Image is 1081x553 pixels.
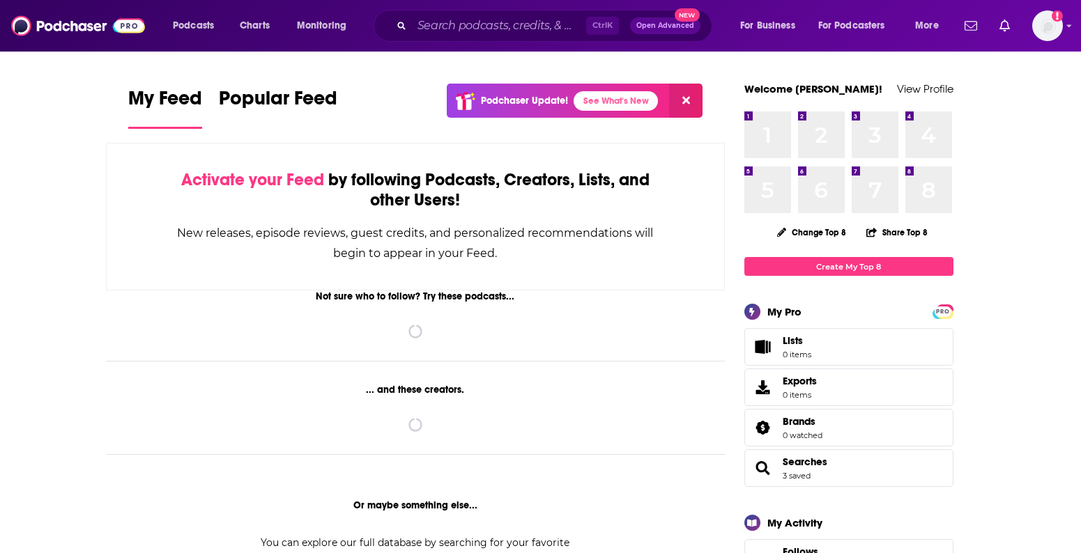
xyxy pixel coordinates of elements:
[176,223,655,263] div: New releases, episode reviews, guest credits, and personalized recommendations will begin to appe...
[730,15,813,37] button: open menu
[106,499,726,511] div: Or maybe something else...
[783,430,822,440] a: 0 watched
[783,471,811,481] a: 3 saved
[749,458,777,478] a: Searches
[783,415,815,428] span: Brands
[959,14,983,38] a: Show notifications dropdown
[935,306,951,316] a: PRO
[1032,10,1063,41] span: Logged in as angelahattar
[783,334,811,347] span: Lists
[240,16,270,36] span: Charts
[128,86,202,118] span: My Feed
[106,290,726,302] div: Not sure who to follow? Try these podcasts...
[905,15,956,37] button: open menu
[219,86,337,129] a: Popular Feed
[128,86,202,129] a: My Feed
[935,306,951,317] span: PRO
[387,10,726,42] div: Search podcasts, credits, & more...
[749,337,777,357] span: Lists
[783,375,817,387] span: Exports
[11,13,145,39] img: Podchaser - Follow, Share and Rate Podcasts
[630,17,700,34] button: Open AdvancedNew
[994,14,1015,38] a: Show notifications dropdown
[749,377,777,397] span: Exports
[809,15,905,37] button: open menu
[767,305,802,318] div: My Pro
[783,390,817,400] span: 0 items
[744,257,953,276] a: Create My Top 8
[176,170,655,210] div: by following Podcasts, Creators, Lists, and other Users!
[866,219,928,246] button: Share Top 8
[1052,10,1063,22] svg: Add a profile image
[231,15,278,37] a: Charts
[744,409,953,446] span: Brands
[783,415,822,428] a: Brands
[744,82,882,95] a: Welcome [PERSON_NAME]!
[744,368,953,406] a: Exports
[818,16,885,36] span: For Podcasters
[163,15,232,37] button: open menu
[181,169,324,190] span: Activate your Feed
[740,16,795,36] span: For Business
[744,328,953,366] a: Lists
[297,16,346,36] span: Monitoring
[412,15,586,37] input: Search podcasts, credits, & more...
[219,86,337,118] span: Popular Feed
[767,516,822,529] div: My Activity
[106,384,726,396] div: ... and these creators.
[783,334,803,347] span: Lists
[636,22,694,29] span: Open Advanced
[1032,10,1063,41] img: User Profile
[481,95,568,107] p: Podchaser Update!
[574,91,658,111] a: See What's New
[915,16,939,36] span: More
[744,449,953,487] span: Searches
[783,350,811,359] span: 0 items
[1032,10,1063,41] button: Show profile menu
[675,8,700,22] span: New
[783,455,827,468] a: Searches
[173,16,214,36] span: Podcasts
[287,15,365,37] button: open menu
[769,224,855,241] button: Change Top 8
[586,17,619,35] span: Ctrl K
[897,82,953,95] a: View Profile
[749,418,777,437] a: Brands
